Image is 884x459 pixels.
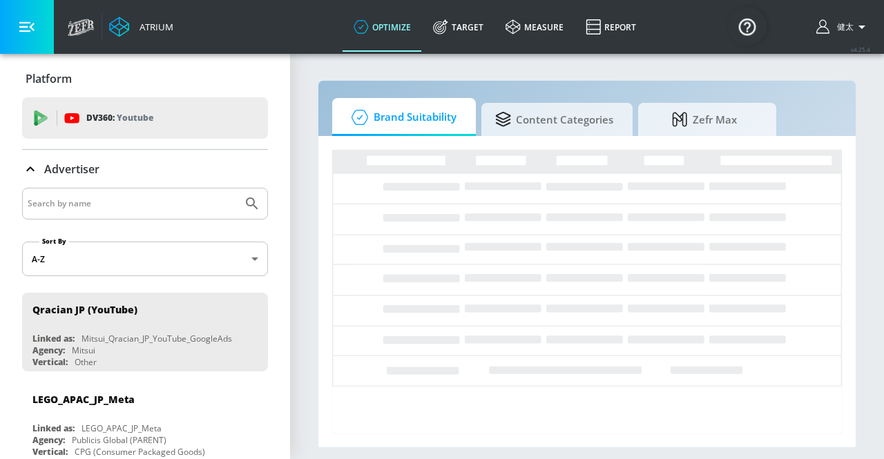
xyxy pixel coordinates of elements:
[728,7,767,46] button: Open Resource Center
[32,303,137,316] div: Qracian JP (YouTube)
[22,293,268,371] div: Qracian JP (YouTube)Linked as:Mitsui_Qracian_JP_YouTube_GoogleAdsAgency:MitsuiVertical:Other
[32,356,68,368] div: Vertical:
[39,237,69,246] label: Sort By
[346,101,457,134] span: Brand Suitability
[32,393,135,406] div: LEGO_APAC_JP_Meta
[117,110,153,125] p: Youtube
[22,59,268,98] div: Platform
[494,2,575,52] a: measure
[343,2,422,52] a: optimize
[832,21,854,33] span: login as: kenta.kurishima@mbk-digital.co.jp
[22,97,268,139] div: DV360: Youtube
[28,195,237,213] input: Search by name
[32,446,68,458] div: Vertical:
[109,17,173,37] a: Atrium
[32,434,65,446] div: Agency:
[495,103,613,136] span: Content Categories
[75,356,97,368] div: Other
[72,434,166,446] div: Publicis Global (PARENT)
[81,333,232,344] div: Mitsui_Qracian_JP_YouTube_GoogleAds
[652,103,757,136] span: Zefr Max
[851,46,870,53] span: v 4.25.4
[32,422,75,434] div: Linked as:
[32,333,75,344] div: Linked as:
[44,162,99,177] p: Advertiser
[86,110,153,126] p: DV360:
[32,344,65,356] div: Agency:
[422,2,494,52] a: Target
[81,422,162,434] div: LEGO_APAC_JP_Meta
[72,344,95,356] div: Mitsui
[134,21,173,33] div: Atrium
[816,19,870,35] button: 健太
[26,71,72,86] p: Platform
[22,242,268,276] div: A-Z
[575,2,647,52] a: Report
[75,446,205,458] div: CPG (Consumer Packaged Goods)
[22,150,268,188] div: Advertiser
